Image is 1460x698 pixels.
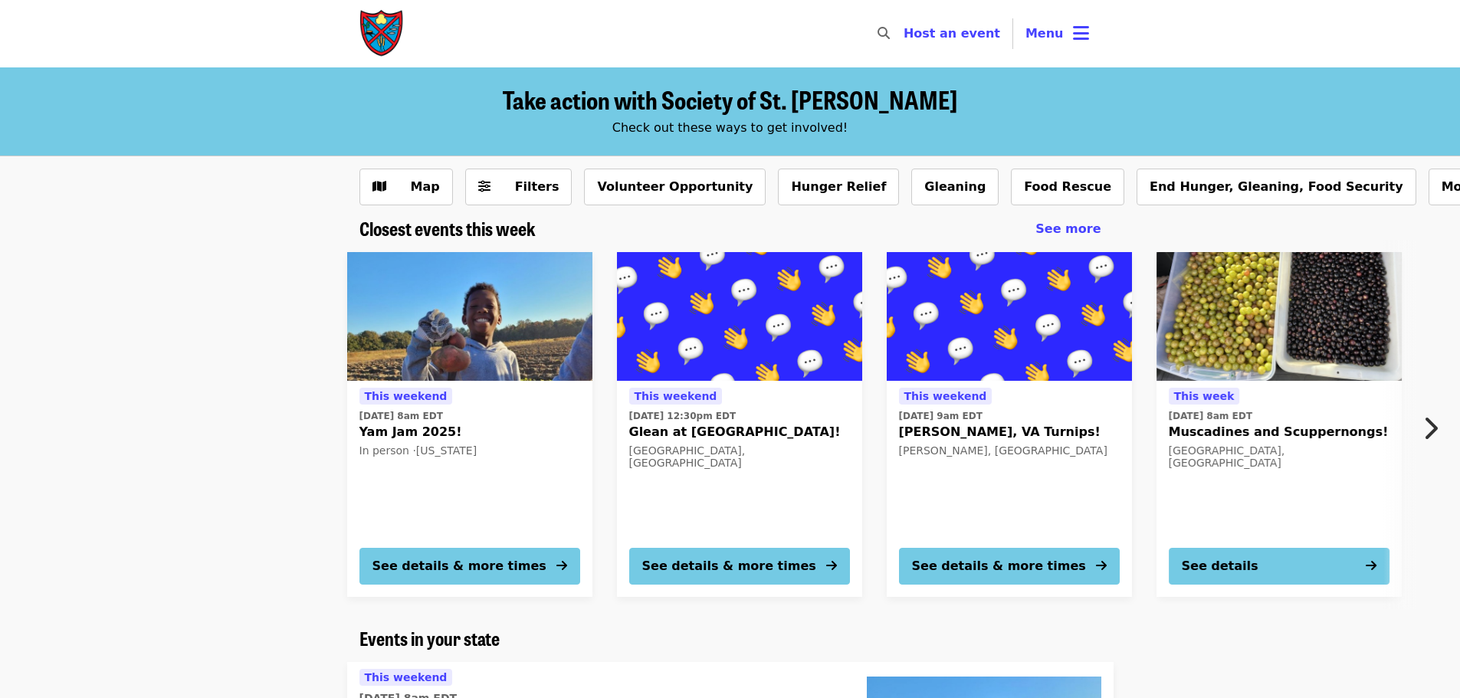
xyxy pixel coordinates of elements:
[347,252,592,381] img: Yam Jam 2025! organized by Society of St. Andrew
[1013,15,1101,52] button: Toggle account menu
[878,26,890,41] i: search icon
[359,169,453,205] button: Show map view
[347,252,592,597] a: See details for "Yam Jam 2025!"
[365,671,448,683] span: This weekend
[1169,548,1389,585] button: See details
[899,423,1120,441] span: [PERSON_NAME], VA Turnips!
[359,624,500,651] span: Events in your state
[359,9,405,58] img: Society of St. Andrew - Home
[1169,409,1252,423] time: [DATE] 8am EDT
[1137,169,1416,205] button: End Hunger, Gleaning, Food Security
[372,179,386,194] i: map icon
[515,179,559,194] span: Filters
[899,15,911,52] input: Search
[629,548,850,585] button: See details & more times
[629,409,737,423] time: [DATE] 12:30pm EDT
[1366,559,1376,573] i: arrow-right icon
[1035,221,1101,236] span: See more
[1182,557,1258,575] div: See details
[1157,252,1402,381] img: Muscadines and Scuppernongs! organized by Society of St. Andrew
[1035,220,1101,238] a: See more
[584,169,766,205] button: Volunteer Opportunity
[1174,390,1235,402] span: This week
[503,81,957,117] span: Take action with Society of St. [PERSON_NAME]
[359,119,1101,137] div: Check out these ways to get involved!
[778,169,899,205] button: Hunger Relief
[887,252,1132,381] img: Riner, VA Turnips! organized by Society of St. Andrew
[1169,423,1389,441] span: Muscadines and Scuppernongs!
[635,390,717,402] span: This weekend
[1025,26,1064,41] span: Menu
[912,557,1086,575] div: See details & more times
[899,444,1120,457] div: [PERSON_NAME], [GEOGRAPHIC_DATA]
[629,444,850,470] div: [GEOGRAPHIC_DATA], [GEOGRAPHIC_DATA]
[899,409,983,423] time: [DATE] 9am EDT
[359,548,580,585] button: See details & more times
[359,444,477,457] span: In person · [US_STATE]
[365,390,448,402] span: This weekend
[1169,444,1389,470] div: [GEOGRAPHIC_DATA], [GEOGRAPHIC_DATA]
[904,390,987,402] span: This weekend
[556,559,567,573] i: arrow-right icon
[617,252,862,381] img: Glean at Lynchburg Community Market! organized by Society of St. Andrew
[359,218,536,240] a: Closest events this week
[1096,559,1107,573] i: arrow-right icon
[629,423,850,441] span: Glean at [GEOGRAPHIC_DATA]!
[359,409,443,423] time: [DATE] 8am EDT
[372,557,546,575] div: See details & more times
[1073,22,1089,44] i: bars icon
[887,252,1132,597] a: See details for "Riner, VA Turnips!"
[642,557,816,575] div: See details & more times
[1409,407,1460,450] button: Next item
[911,169,999,205] button: Gleaning
[904,26,1000,41] a: Host an event
[411,179,440,194] span: Map
[826,559,837,573] i: arrow-right icon
[1157,252,1402,597] a: See details for "Muscadines and Scuppernongs!"
[899,548,1120,585] button: See details & more times
[1422,414,1438,443] i: chevron-right icon
[617,252,862,597] a: See details for "Glean at Lynchburg Community Market!"
[359,215,536,241] span: Closest events this week
[347,218,1114,240] div: Closest events this week
[359,423,580,441] span: Yam Jam 2025!
[1011,169,1124,205] button: Food Rescue
[465,169,573,205] button: Filters (0 selected)
[478,179,490,194] i: sliders-h icon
